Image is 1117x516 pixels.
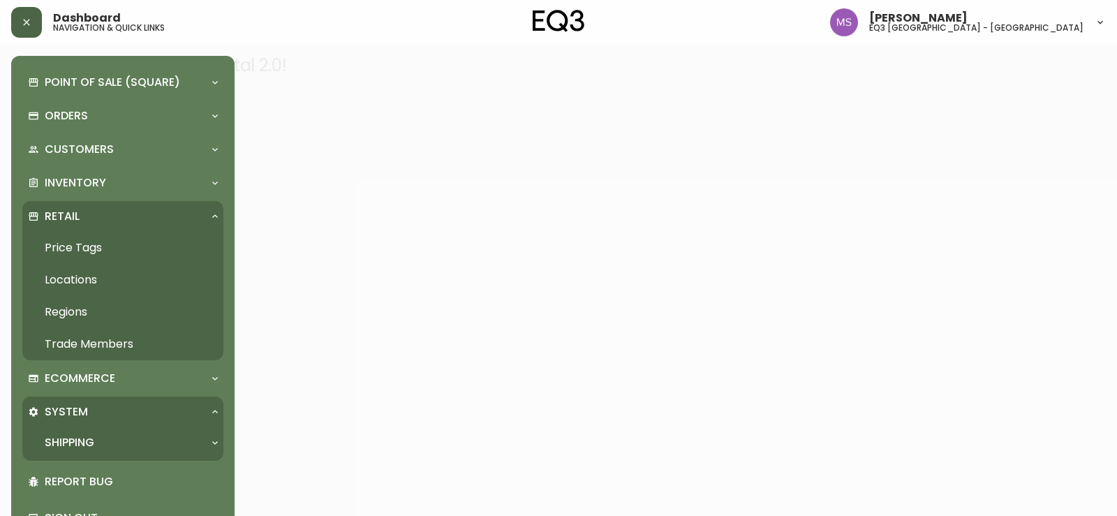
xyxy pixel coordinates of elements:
[22,397,223,427] div: System
[22,363,223,394] div: Ecommerce
[53,24,165,32] h5: navigation & quick links
[45,175,106,191] p: Inventory
[22,201,223,232] div: Retail
[45,404,88,420] p: System
[45,142,114,157] p: Customers
[869,13,968,24] span: [PERSON_NAME]
[869,24,1083,32] h5: eq3 [GEOGRAPHIC_DATA] - [GEOGRAPHIC_DATA]
[45,209,80,224] p: Retail
[22,101,223,131] div: Orders
[533,10,584,32] img: logo
[22,232,223,264] a: Price Tags
[45,435,94,450] p: Shipping
[830,8,858,36] img: 1b6e43211f6f3cc0b0729c9049b8e7af
[45,474,218,489] p: Report Bug
[22,134,223,165] div: Customers
[22,464,223,500] div: Report Bug
[45,108,88,124] p: Orders
[53,13,121,24] span: Dashboard
[22,427,223,458] div: Shipping
[45,75,180,90] p: Point of Sale (Square)
[45,371,115,386] p: Ecommerce
[22,328,223,360] a: Trade Members
[22,67,223,98] div: Point of Sale (Square)
[22,168,223,198] div: Inventory
[22,296,223,328] a: Regions
[22,264,223,296] a: Locations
